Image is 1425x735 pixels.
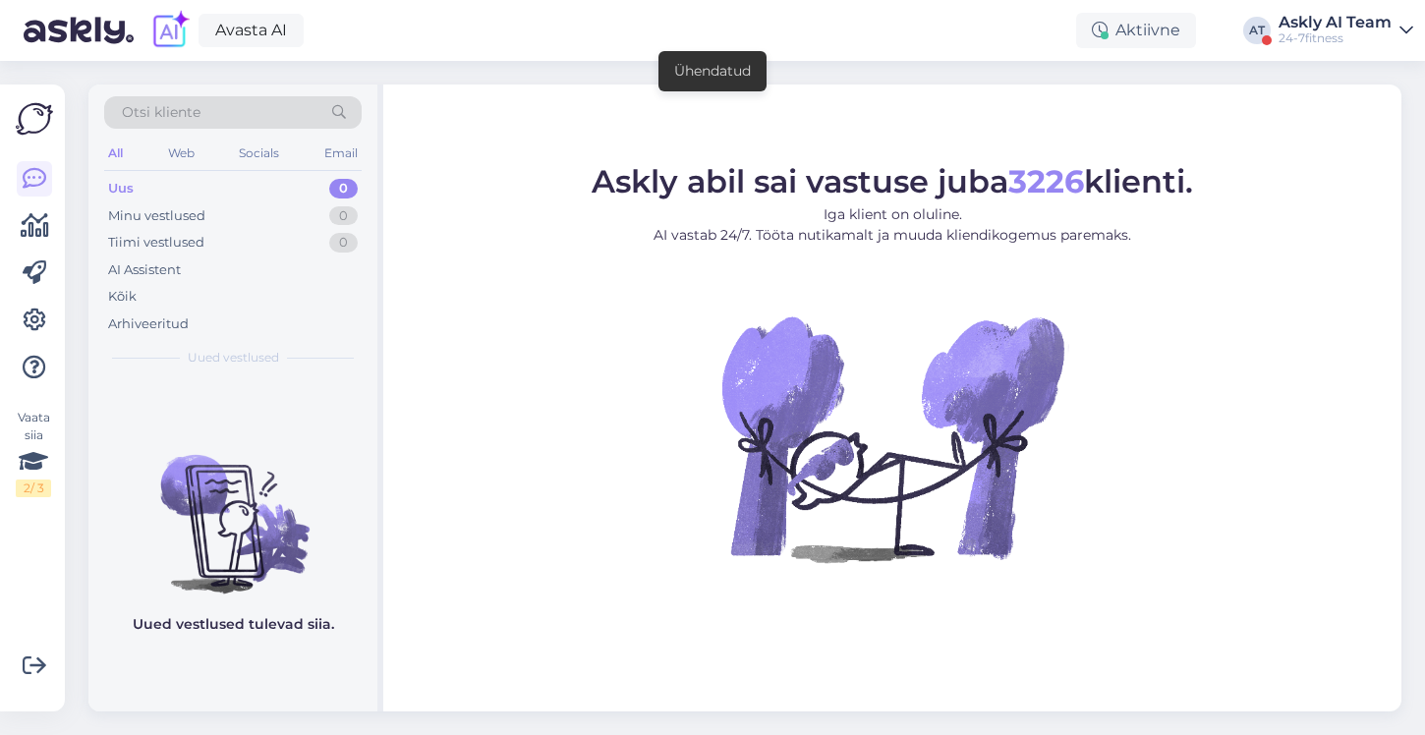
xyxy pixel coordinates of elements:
div: All [104,141,127,166]
span: Uued vestlused [188,349,279,367]
div: Arhiveeritud [108,314,189,334]
div: Socials [235,141,283,166]
p: Iga klient on oluline. AI vastab 24/7. Tööta nutikamalt ja muuda kliendikogemus paremaks. [592,204,1193,246]
b: 3226 [1008,162,1084,200]
a: Askly AI Team24-7fitness [1279,15,1413,46]
div: Tiimi vestlused [108,233,204,253]
span: Askly abil sai vastuse juba klienti. [592,162,1193,200]
span: Otsi kliente [122,102,200,123]
a: Avasta AI [199,14,304,47]
div: Vaata siia [16,409,51,497]
div: 0 [329,179,358,198]
div: Email [320,141,362,166]
img: No Chat active [715,261,1069,615]
div: Ühendatud [674,61,751,82]
p: Uued vestlused tulevad siia. [133,614,334,635]
div: Uus [108,179,134,198]
div: AT [1243,17,1271,44]
img: explore-ai [149,10,191,51]
div: Minu vestlused [108,206,205,226]
div: AI Assistent [108,260,181,280]
div: Kõik [108,287,137,307]
img: Askly Logo [16,100,53,138]
div: 0 [329,206,358,226]
div: Askly AI Team [1279,15,1392,30]
div: Web [164,141,199,166]
div: 2 / 3 [16,480,51,497]
div: 0 [329,233,358,253]
div: Aktiivne [1076,13,1196,48]
div: 24-7fitness [1279,30,1392,46]
img: No chats [88,420,377,596]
